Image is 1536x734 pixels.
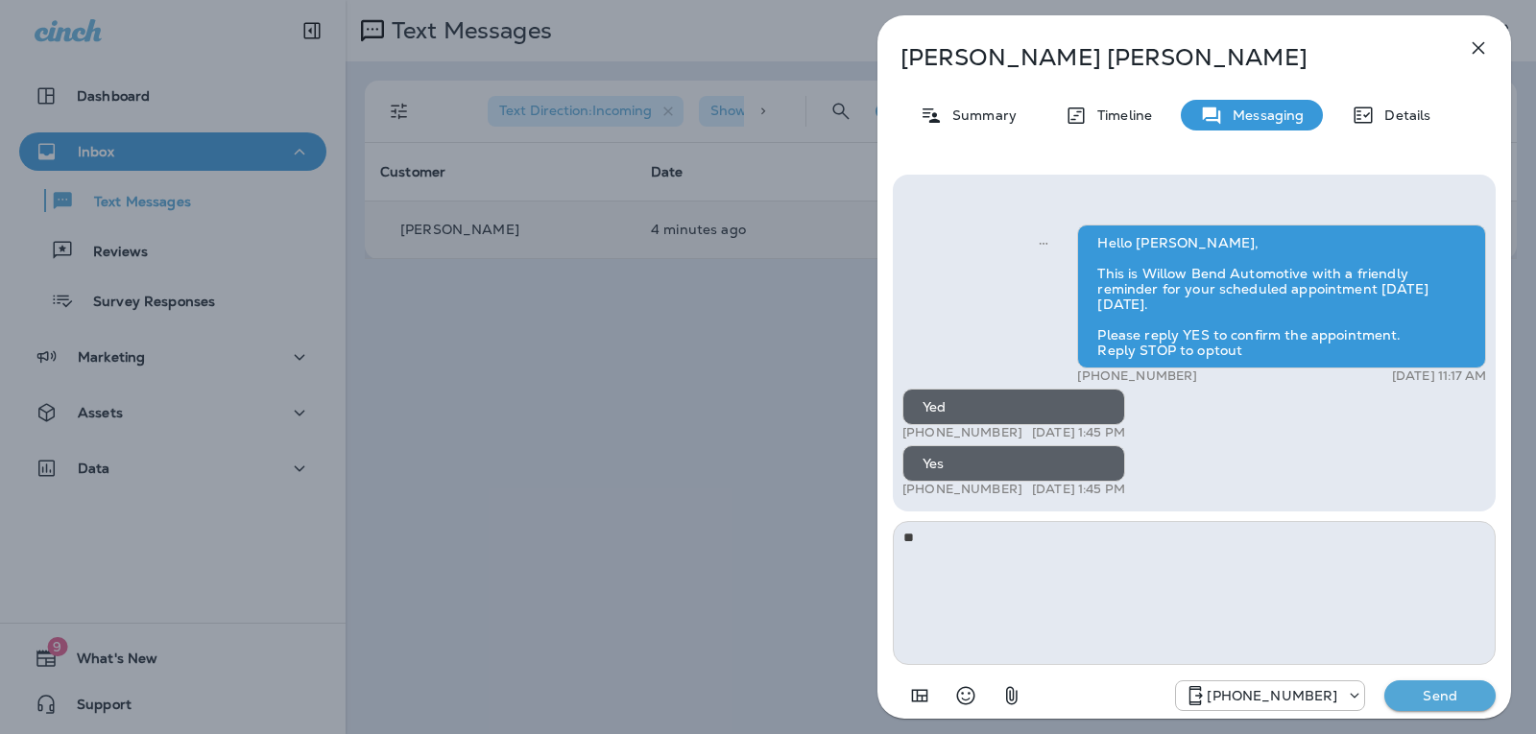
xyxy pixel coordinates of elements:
span: Sent [1039,233,1048,250]
button: Send [1384,680,1496,711]
div: Hello [PERSON_NAME], This is Willow Bend Automotive with a friendly reminder for your scheduled a... [1077,225,1486,368]
p: Send [1400,687,1480,704]
p: [PHONE_NUMBER] [1207,688,1337,703]
p: [DATE] 1:45 PM [1032,482,1125,497]
p: Messaging [1223,107,1304,123]
p: [DATE] 1:45 PM [1032,425,1125,440]
div: Yed [902,389,1125,425]
p: [PHONE_NUMBER] [1077,368,1197,384]
p: [PERSON_NAME] [PERSON_NAME] [900,44,1425,71]
p: [PHONE_NUMBER] [902,482,1022,497]
div: Yes [902,445,1125,482]
p: Summary [943,107,1017,123]
p: Details [1375,107,1430,123]
button: Select an emoji [947,676,985,715]
p: [DATE] 11:17 AM [1392,368,1486,384]
button: Add in a premade template [900,676,939,715]
p: [PHONE_NUMBER] [902,425,1022,440]
div: +1 (813) 497-4455 [1176,684,1364,707]
p: Timeline [1088,107,1152,123]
